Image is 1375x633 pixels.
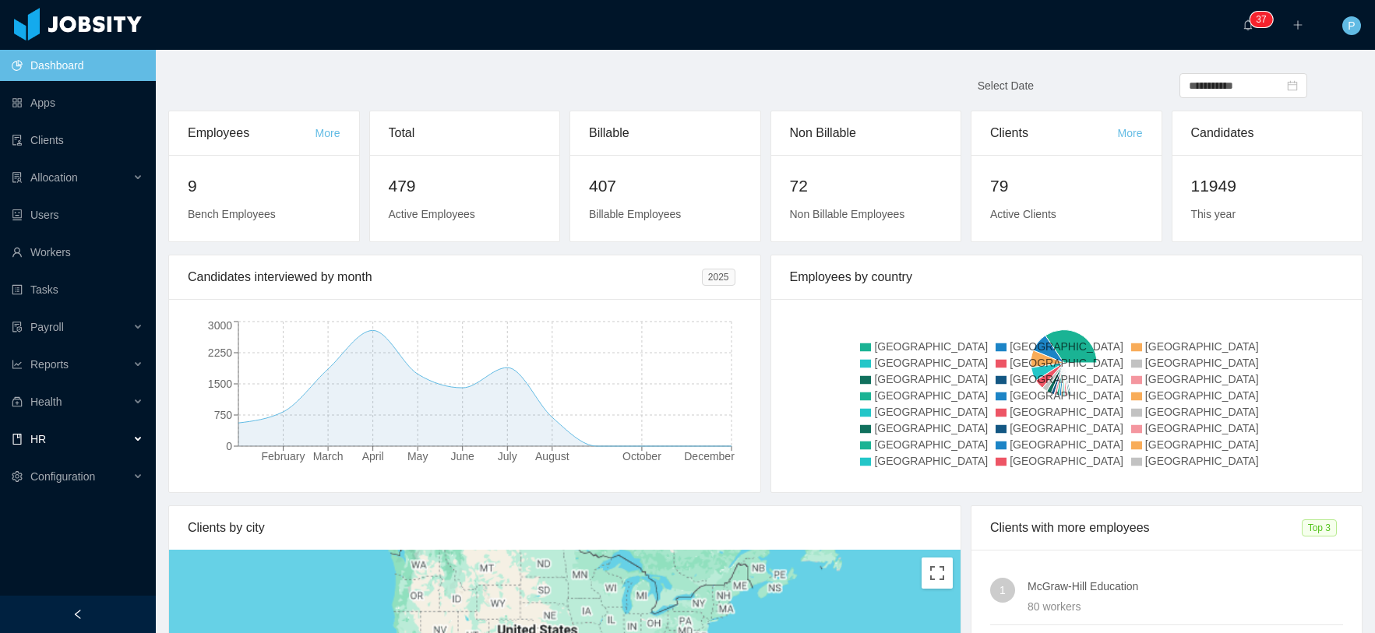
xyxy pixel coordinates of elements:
span: Active Employees [389,208,475,220]
span: Configuration [30,470,95,483]
div: 80 workers [1028,598,1343,615]
span: Reports [30,358,69,371]
i: icon: solution [12,172,23,183]
div: Employees [188,111,316,155]
span: [GEOGRAPHIC_DATA] [1010,406,1123,418]
tspan: 0 [226,440,232,452]
div: Clients by city [188,506,942,550]
span: [GEOGRAPHIC_DATA] [874,389,988,402]
span: Active Clients [990,208,1056,220]
i: icon: setting [12,471,23,482]
span: Allocation [30,171,78,184]
a: icon: appstoreApps [12,87,143,118]
span: Select Date [978,79,1034,92]
p: 7 [1261,12,1267,27]
span: [GEOGRAPHIC_DATA] [1145,340,1259,353]
a: icon: auditClients [12,125,143,156]
tspan: May [407,450,428,462]
span: [GEOGRAPHIC_DATA] [874,438,988,451]
h2: 407 [589,174,742,199]
tspan: August [535,450,569,462]
h2: 479 [389,174,541,199]
a: icon: userWorkers [12,237,143,268]
tspan: 1500 [208,378,232,390]
span: Billable Employees [589,208,681,220]
i: icon: bell [1243,19,1253,30]
tspan: March [313,450,344,462]
div: Clients with more employees [990,506,1302,550]
tspan: October [622,450,661,462]
span: Payroll [30,321,64,333]
i: icon: calendar [1287,80,1298,91]
div: Candidates [1191,111,1344,155]
h2: 11949 [1191,174,1344,199]
span: [GEOGRAPHIC_DATA] [1010,373,1123,385]
tspan: February [262,450,305,462]
div: Total [389,111,541,155]
a: icon: robotUsers [12,199,143,230]
span: [GEOGRAPHIC_DATA] [874,373,988,385]
span: [GEOGRAPHIC_DATA] [1145,406,1259,418]
tspan: 750 [214,409,233,421]
span: [GEOGRAPHIC_DATA] [1010,389,1123,402]
span: [GEOGRAPHIC_DATA] [874,406,988,418]
span: [GEOGRAPHIC_DATA] [1010,357,1123,369]
tspan: 2250 [208,346,232,359]
a: More [316,127,340,139]
div: Clients [990,111,1118,155]
a: icon: pie-chartDashboard [12,50,143,81]
a: icon: profileTasks [12,274,143,305]
i: icon: book [12,434,23,445]
span: [GEOGRAPHIC_DATA] [1145,357,1259,369]
span: [GEOGRAPHIC_DATA] [1145,389,1259,402]
a: More [1118,127,1143,139]
span: [GEOGRAPHIC_DATA] [874,422,988,434]
i: icon: line-chart [12,359,23,370]
h4: McGraw-Hill Education [1028,578,1343,595]
span: 2025 [702,269,735,286]
span: Health [30,396,62,408]
span: [GEOGRAPHIC_DATA] [1010,422,1123,434]
span: [GEOGRAPHIC_DATA] [1145,455,1259,467]
div: Billable [589,111,742,155]
span: [GEOGRAPHIC_DATA] [874,455,988,467]
span: Top 3 [1302,519,1337,536]
button: Toggle fullscreen view [922,557,953,589]
i: icon: plus [1292,19,1303,30]
tspan: December [684,450,735,462]
span: [GEOGRAPHIC_DATA] [1145,373,1259,385]
i: icon: file-protect [12,322,23,332]
span: Non Billable Employees [790,208,905,220]
tspan: April [362,450,384,462]
span: HR [30,433,46,445]
i: icon: medicine-box [12,396,23,407]
tspan: 3000 [208,319,232,332]
div: Candidates interviewed by month [188,255,702,299]
span: 1 [1000,578,1006,603]
span: [GEOGRAPHIC_DATA] [1145,422,1259,434]
span: [GEOGRAPHIC_DATA] [1010,455,1123,467]
tspan: July [498,450,517,462]
h2: 72 [790,174,943,199]
sup: 37 [1250,12,1272,27]
h2: 9 [188,174,340,199]
div: Employees by country [790,255,1344,299]
span: [GEOGRAPHIC_DATA] [1010,438,1123,451]
span: P [1348,16,1355,35]
div: Non Billable [790,111,943,155]
span: This year [1191,208,1236,220]
tspan: June [451,450,475,462]
span: [GEOGRAPHIC_DATA] [874,357,988,369]
span: [GEOGRAPHIC_DATA] [1010,340,1123,353]
span: Bench Employees [188,208,276,220]
span: [GEOGRAPHIC_DATA] [1145,438,1259,451]
span: [GEOGRAPHIC_DATA] [874,340,988,353]
p: 3 [1256,12,1261,27]
h2: 79 [990,174,1143,199]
